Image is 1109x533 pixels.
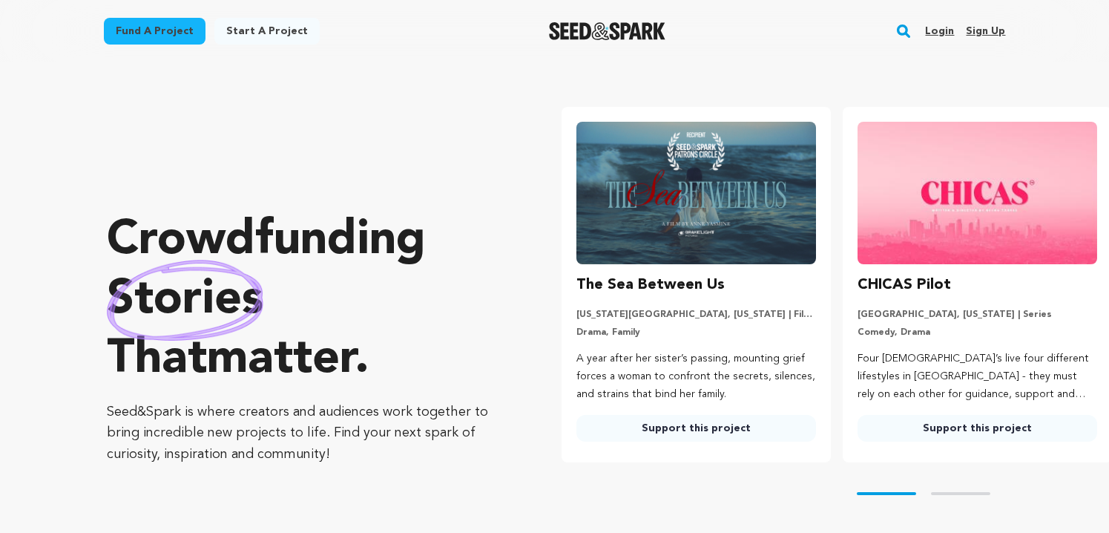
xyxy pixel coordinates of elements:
[966,19,1005,43] a: Sign up
[576,415,816,442] a: Support this project
[107,212,502,390] p: Crowdfunding that .
[549,22,665,40] img: Seed&Spark Logo Dark Mode
[214,18,320,45] a: Start a project
[549,22,665,40] a: Seed&Spark Homepage
[858,122,1097,264] img: CHICAS Pilot image
[858,350,1097,403] p: Four [DEMOGRAPHIC_DATA]’s live four different lifestyles in [GEOGRAPHIC_DATA] - they must rely on...
[207,336,355,384] span: matter
[858,415,1097,442] a: Support this project
[576,273,725,297] h3: The Sea Between Us
[925,19,954,43] a: Login
[104,18,205,45] a: Fund a project
[107,402,502,465] p: Seed&Spark is where creators and audiences work together to bring incredible new projects to life...
[107,260,263,341] img: hand sketched image
[858,273,951,297] h3: CHICAS Pilot
[858,309,1097,321] p: [GEOGRAPHIC_DATA], [US_STATE] | Series
[576,327,816,339] p: Drama, Family
[858,327,1097,339] p: Comedy, Drama
[576,122,816,264] img: The Sea Between Us image
[576,309,816,321] p: [US_STATE][GEOGRAPHIC_DATA], [US_STATE] | Film Short
[576,350,816,403] p: A year after her sister’s passing, mounting grief forces a woman to confront the secrets, silence...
